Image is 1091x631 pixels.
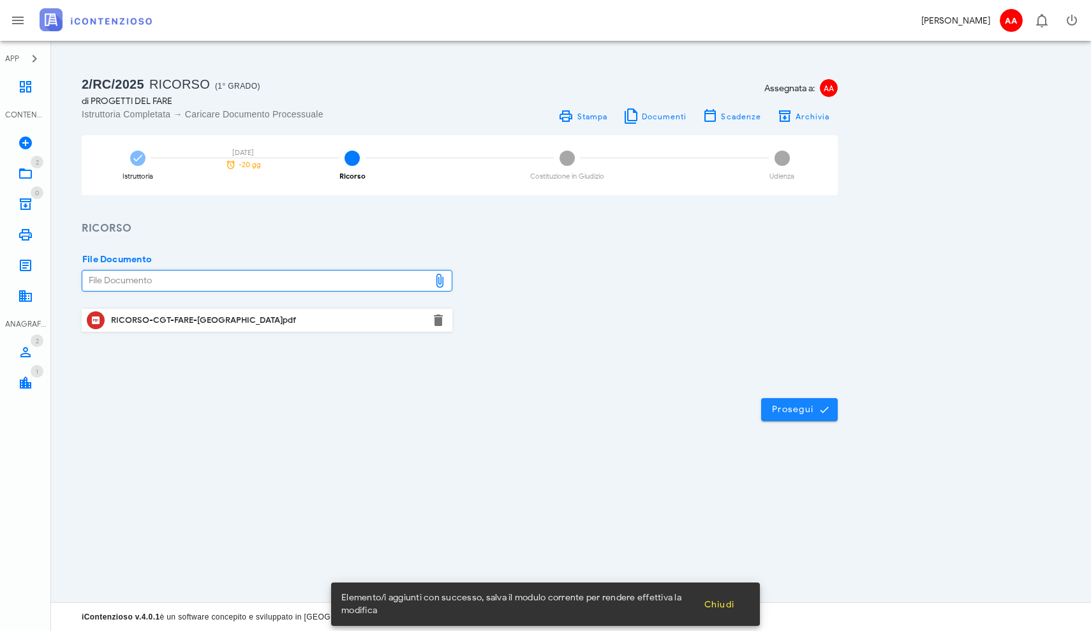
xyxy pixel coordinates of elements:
[239,161,261,168] span: -20 gg
[576,112,607,121] span: Stampa
[764,82,815,95] span: Assegnata a:
[530,173,604,180] div: Costituzione in Giudizio
[36,367,38,376] span: 1
[551,107,615,125] a: Stampa
[5,109,46,121] div: CONTENZIOSO
[111,315,423,325] div: RICORSO-CGT-FARE-[GEOGRAPHIC_DATA]pdf
[560,151,575,166] span: 3
[221,149,265,156] div: [DATE]
[149,77,210,91] span: Ricorso
[795,112,830,121] span: Archivia
[31,334,43,347] span: Distintivo
[31,365,43,378] span: Distintivo
[1026,5,1057,36] button: Distintivo
[769,173,794,180] div: Udienza
[82,271,429,291] div: File Documento
[40,8,152,31] img: logo-text-2x.png
[761,398,838,421] button: Prosegui
[111,310,423,330] div: Clicca per aprire un'anteprima del file o scaricarlo
[82,612,160,621] strong: iContenzioso v.4.0.1
[341,591,693,617] span: Elemento/i aggiunti con successo, salva il modulo corrente per rendere effettiva la modifica
[87,311,105,329] button: Clicca per aprire un'anteprima del file o scaricarlo
[921,14,990,27] div: [PERSON_NAME]
[345,151,360,166] span: 2
[693,593,745,616] button: Chiudi
[5,318,46,330] div: ANAGRAFICA
[122,173,153,180] div: Istruttoria
[339,173,366,180] div: Ricorso
[82,221,838,237] h3: Ricorso
[995,5,1026,36] button: AA
[771,404,828,415] span: Prosegui
[820,79,838,97] span: AA
[36,158,39,167] span: 2
[720,112,761,121] span: Scadenze
[82,108,452,121] div: Istruttoria Completata → Caricare Documento Processuale
[1000,9,1023,32] span: AA
[31,186,43,199] span: Distintivo
[431,313,446,328] button: Elimina
[641,112,687,121] span: Documenti
[615,107,695,125] button: Documenti
[35,189,39,197] span: 0
[82,77,144,91] span: 2/RC/2025
[82,94,452,108] div: di PROGETTI DEL FARE
[703,599,734,610] span: Chiudi
[215,82,260,91] span: (1° Grado)
[36,337,39,345] span: 2
[769,107,838,125] button: Archivia
[695,107,769,125] button: Scadenze
[775,151,790,166] span: 4
[31,156,43,168] span: Distintivo
[78,253,152,266] label: File Documento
